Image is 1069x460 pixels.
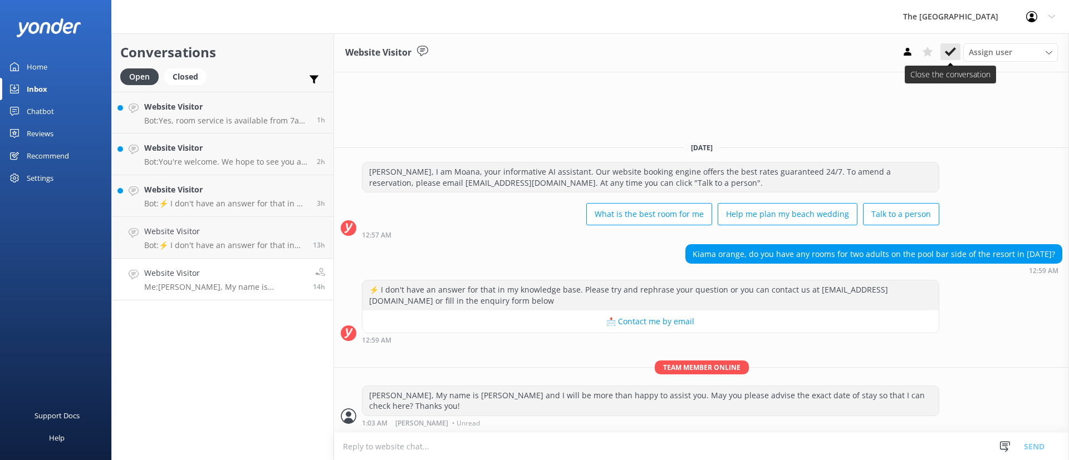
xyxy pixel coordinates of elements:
[164,70,212,82] a: Closed
[313,240,325,250] span: 01:50am 16-Aug-2025 (UTC -10:00) Pacific/Honolulu
[362,336,939,344] div: 12:59am 16-Aug-2025 (UTC -10:00) Pacific/Honolulu
[112,92,334,133] a: Website VisitorBot:Yes, room service is available from 7am to 9pm daily for the 3-Bedroom Private...
[27,78,47,100] div: Inbox
[686,245,1062,264] div: Kiama orange, do you have any rooms for two adults on the pool bar side of the resort in [DATE]?
[27,145,69,167] div: Recommend
[112,175,334,217] a: Website VisitorBot:⚡ I don't have an answer for that in my knowledge base. Please try and rephras...
[112,217,334,259] a: Website VisitorBot:⚡ I don't have an answer for that in my knowledge base. Please try and rephras...
[863,203,939,225] button: Talk to a person
[684,143,719,152] span: [DATE]
[144,267,305,279] h4: Website Visitor
[317,157,325,166] span: 12:54pm 16-Aug-2025 (UTC -10:00) Pacific/Honolulu
[144,157,308,167] p: Bot: You're welcome. We hope to see you at The [GEOGRAPHIC_DATA] soon!
[144,142,308,154] h4: Website Visitor
[49,427,65,449] div: Help
[120,70,164,82] a: Open
[1029,268,1058,274] strong: 12:59 AM
[362,162,939,192] div: [PERSON_NAME], I am Moana, your informative AI assistant. Our website booking engine offers the b...
[144,199,308,209] p: Bot: ⚡ I don't have an answer for that in my knowledge base. Please try and rephrase your questio...
[27,122,53,145] div: Reviews
[586,203,712,225] button: What is the best room for me
[452,420,480,427] span: • Unread
[120,68,159,85] div: Open
[718,203,857,225] button: Help me plan my beach wedding
[164,68,207,85] div: Closed
[317,199,325,208] span: 12:23pm 16-Aug-2025 (UTC -10:00) Pacific/Honolulu
[655,360,749,374] span: Team member online
[395,420,448,427] span: [PERSON_NAME]
[969,46,1012,58] span: Assign user
[144,184,308,196] h4: Website Visitor
[144,225,305,238] h4: Website Visitor
[27,100,54,122] div: Chatbot
[963,43,1058,61] div: Assign User
[362,280,939,310] div: ⚡ I don't have an answer for that in my knowledge base. Please try and rephrase your question or ...
[362,337,391,344] strong: 12:59 AM
[362,420,388,427] strong: 1:03 AM
[27,56,47,78] div: Home
[144,116,308,126] p: Bot: Yes, room service is available from 7am to 9pm daily for the 3-Bedroom Private Pool [GEOGRAP...
[112,259,334,300] a: Website VisitorMe:[PERSON_NAME], My name is [PERSON_NAME] and I will be more than happy to assist...
[27,167,53,189] div: Settings
[144,101,308,113] h4: Website Visitor
[362,310,939,333] button: 📩 Contact me by email
[35,404,80,427] div: Support Docs
[345,46,411,60] h3: Website Visitor
[313,282,325,291] span: 01:03am 16-Aug-2025 (UTC -10:00) Pacific/Honolulu
[144,240,305,250] p: Bot: ⚡ I don't have an answer for that in my knowledge base. Please try and rephrase your questio...
[362,231,939,239] div: 12:57am 16-Aug-2025 (UTC -10:00) Pacific/Honolulu
[685,266,1062,274] div: 12:59am 16-Aug-2025 (UTC -10:00) Pacific/Honolulu
[17,18,81,37] img: yonder-white-logo.png
[144,282,305,292] p: Me: [PERSON_NAME], My name is [PERSON_NAME] and I will be more than happy to assist you. May you ...
[362,232,391,239] strong: 12:57 AM
[120,42,325,63] h2: Conversations
[317,115,325,125] span: 01:39pm 16-Aug-2025 (UTC -10:00) Pacific/Honolulu
[362,419,939,427] div: 01:03am 16-Aug-2025 (UTC -10:00) Pacific/Honolulu
[362,386,939,416] div: [PERSON_NAME], My name is [PERSON_NAME] and I will be more than happy to assist you. May you plea...
[112,133,334,175] a: Website VisitorBot:You're welcome. We hope to see you at The [GEOGRAPHIC_DATA] soon!2h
